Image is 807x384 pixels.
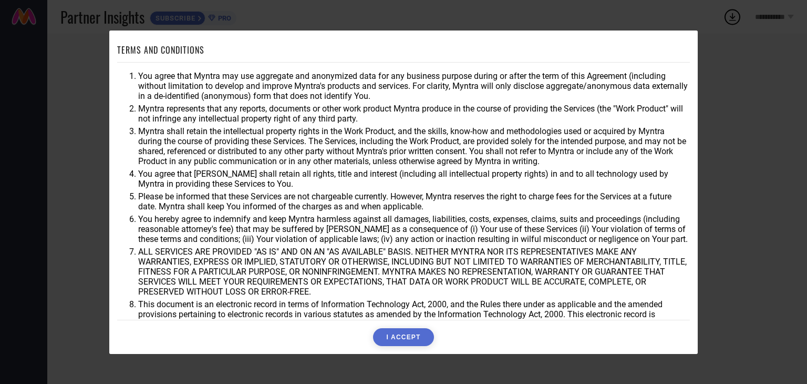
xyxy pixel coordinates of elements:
[138,104,690,124] li: Myntra represents that any reports, documents or other work product Myntra produce in the course ...
[138,191,690,211] li: Please be informed that these Services are not chargeable currently. However, Myntra reserves the...
[138,71,690,101] li: You agree that Myntra may use aggregate and anonymized data for any business purpose during or af...
[373,328,433,346] button: I ACCEPT
[138,126,690,166] li: Myntra shall retain the intellectual property rights in the Work Product, and the skills, know-ho...
[138,247,690,297] li: ALL SERVICES ARE PROVIDED "AS IS" AND ON AN "AS AVAILABLE" BASIS. NEITHER MYNTRA NOR ITS REPRESEN...
[138,299,690,329] li: This document is an electronic record in terms of Information Technology Act, 2000, and the Rules...
[138,169,690,189] li: You agree that [PERSON_NAME] shall retain all rights, title and interest (including all intellect...
[138,214,690,244] li: You hereby agree to indemnify and keep Myntra harmless against all damages, liabilities, costs, e...
[117,44,204,56] h1: TERMS AND CONDITIONS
